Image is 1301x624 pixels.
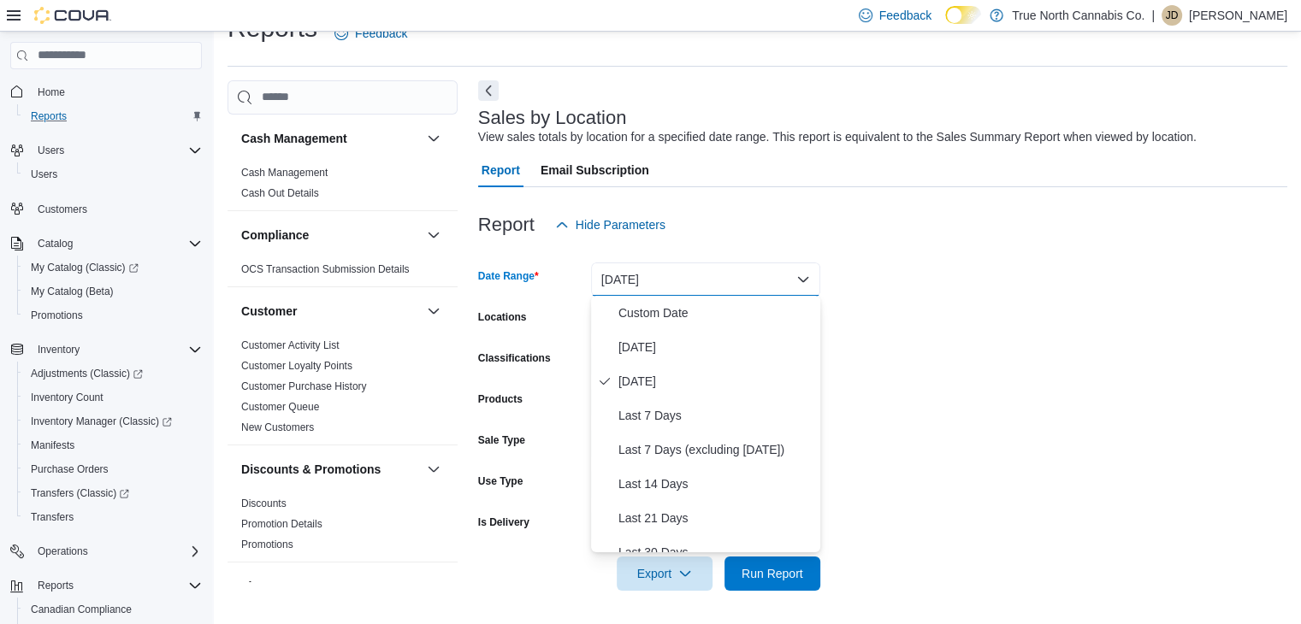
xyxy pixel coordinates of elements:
[1012,5,1144,26] p: True North Cannabis Co.
[478,351,551,365] label: Classifications
[742,565,803,582] span: Run Report
[241,380,367,392] a: Customer Purchase History
[241,130,420,147] button: Cash Management
[241,360,352,372] a: Customer Loyalty Points
[478,108,627,128] h3: Sales by Location
[31,486,129,500] span: Transfers (Classic)
[241,262,410,276] span: OCS Transaction Submission Details
[17,256,209,280] a: My Catalog (Classic)
[241,401,319,413] a: Customer Queue
[241,497,287,510] span: Discounts
[31,81,202,103] span: Home
[17,457,209,481] button: Purchase Orders
[228,162,458,210] div: Cash Management
[24,459,202,480] span: Purchase Orders
[618,508,813,528] span: Last 21 Days
[241,461,420,478] button: Discounts & Promotions
[38,237,73,250] span: Catalog
[482,153,520,187] span: Report
[241,227,309,244] h3: Compliance
[618,303,813,323] span: Custom Date
[241,578,287,595] h3: Finance
[541,153,649,187] span: Email Subscription
[24,599,202,620] span: Canadian Compliance
[31,199,94,220] a: Customers
[31,541,95,562] button: Operations
[241,166,328,180] span: Cash Management
[328,16,414,50] a: Feedback
[38,545,88,558] span: Operations
[17,386,209,409] button: Inventory Count
[31,339,202,360] span: Inventory
[24,305,202,326] span: Promotions
[34,7,111,24] img: Cova
[724,556,820,591] button: Run Report
[24,363,150,384] a: Adjustments (Classic)
[241,517,322,531] span: Promotion Details
[423,225,444,245] button: Compliance
[24,164,202,185] span: Users
[31,462,109,476] span: Purchase Orders
[591,262,820,297] button: [DATE]
[24,599,139,620] a: Canadian Compliance
[31,391,103,404] span: Inventory Count
[478,215,535,235] h3: Report
[24,305,90,326] a: Promotions
[24,507,80,527] a: Transfers
[548,208,672,242] button: Hide Parameters
[228,335,458,444] div: Customer
[24,106,202,127] span: Reports
[17,505,209,529] button: Transfers
[478,269,539,283] label: Date Range
[241,421,314,434] span: New Customers
[38,579,74,592] span: Reports
[17,162,209,186] button: Users
[31,415,172,428] span: Inventory Manager (Classic)
[576,216,665,233] span: Hide Parameters
[31,261,139,274] span: My Catalog (Classic)
[478,433,525,447] label: Sale Type
[478,128,1197,146] div: View sales totals by location for a specified date range. This report is equivalent to the Sales ...
[1151,5,1155,26] p: |
[1189,5,1287,26] p: [PERSON_NAME]
[31,339,86,360] button: Inventory
[24,459,115,480] a: Purchase Orders
[241,578,420,595] button: Finance
[241,186,319,200] span: Cash Out Details
[241,303,297,320] h3: Customer
[31,439,74,452] span: Manifests
[241,359,352,373] span: Customer Loyalty Points
[24,281,202,302] span: My Catalog (Beta)
[241,461,381,478] h3: Discounts & Promotions
[38,343,80,356] span: Inventory
[17,303,209,327] button: Promotions
[38,203,87,216] span: Customers
[31,285,114,298] span: My Catalog (Beta)
[31,309,83,322] span: Promotions
[17,598,209,621] button: Canadian Compliance
[3,539,209,563] button: Operations
[17,280,209,303] button: My Catalog (Beta)
[241,263,410,275] a: OCS Transaction Submission Details
[618,405,813,426] span: Last 7 Days
[478,474,523,488] label: Use Type
[24,106,74,127] a: Reports
[3,79,209,104] button: Home
[24,435,202,456] span: Manifests
[241,421,314,433] a: New Customers
[478,392,523,406] label: Products
[1162,5,1182,26] div: Jessica Devereux
[3,232,209,256] button: Catalog
[241,539,293,550] a: Promotions
[241,518,322,530] a: Promotion Details
[618,439,813,460] span: Last 7 Days (excluding [DATE])
[241,227,420,244] button: Compliance
[627,556,702,591] span: Export
[241,338,340,352] span: Customer Activity List
[24,257,202,278] span: My Catalog (Classic)
[31,140,202,161] span: Users
[423,459,444,480] button: Discounts & Promotions
[38,85,65,99] span: Home
[24,411,179,432] a: Inventory Manager (Classic)
[241,339,340,351] a: Customer Activity List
